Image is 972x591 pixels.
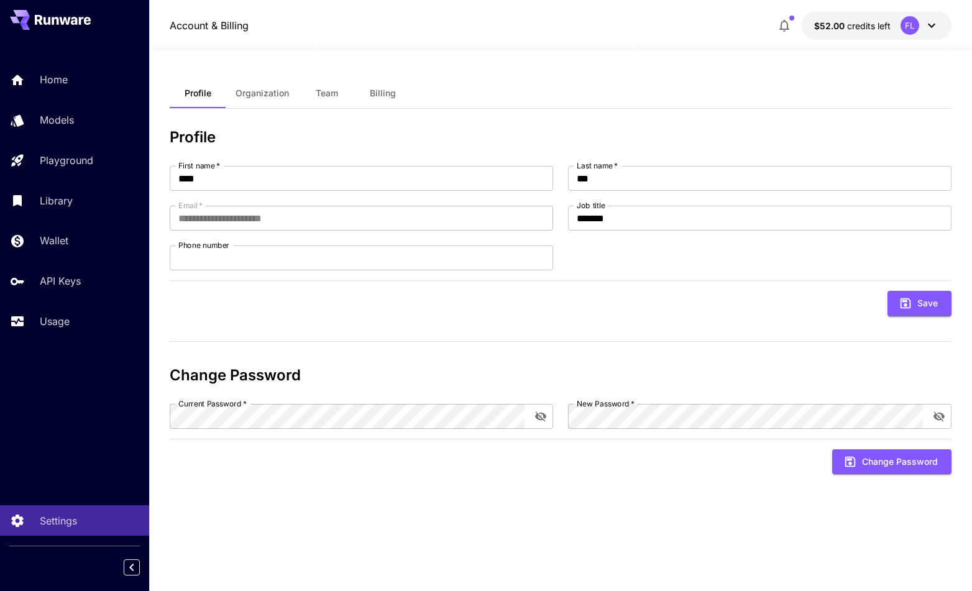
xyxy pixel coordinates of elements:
[40,233,68,248] p: Wallet
[170,18,249,33] a: Account & Billing
[40,314,70,329] p: Usage
[577,200,605,211] label: Job title
[40,513,77,528] p: Settings
[236,88,289,99] span: Organization
[170,129,951,146] h3: Profile
[170,367,951,384] h3: Change Password
[901,16,919,35] div: FL
[40,273,81,288] p: API Keys
[178,240,229,250] label: Phone number
[832,449,951,475] button: Change Password
[178,200,203,211] label: Email
[316,88,338,99] span: Team
[133,556,149,579] div: Collapse sidebar
[40,112,74,127] p: Models
[847,21,891,31] span: credits left
[577,398,635,409] label: New Password
[40,193,73,208] p: Library
[370,88,396,99] span: Billing
[40,72,68,87] p: Home
[170,18,249,33] nav: breadcrumb
[814,19,891,32] div: $51.999
[530,405,552,428] button: toggle password visibility
[577,160,618,171] label: Last name
[178,160,220,171] label: First name
[185,88,211,99] span: Profile
[887,291,951,316] button: Save
[40,153,93,168] p: Playground
[178,398,247,409] label: Current Password
[802,11,951,40] button: $51.999FL
[814,21,847,31] span: $52.00
[124,559,140,575] button: Collapse sidebar
[928,405,950,428] button: toggle password visibility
